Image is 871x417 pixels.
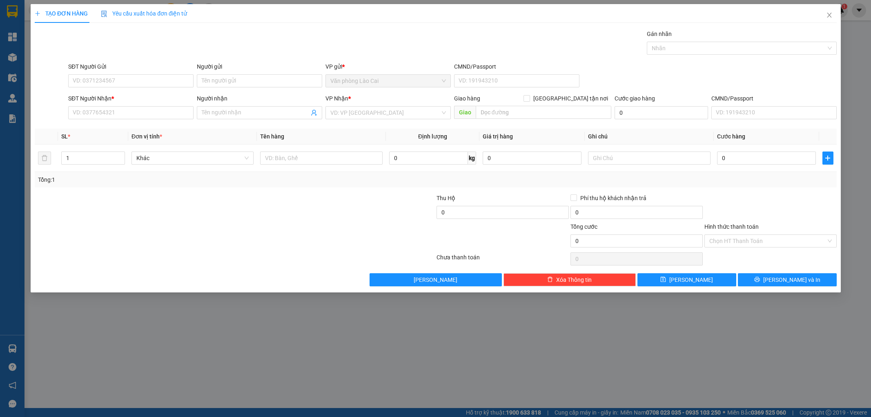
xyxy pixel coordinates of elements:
input: Cước giao hàng [615,106,708,119]
span: printer [754,277,760,283]
span: Increase Value [116,152,125,158]
button: save[PERSON_NAME] [637,273,736,286]
span: Xóa Thông tin [556,275,592,284]
img: icon [101,11,107,17]
span: down [118,159,123,164]
span: Cước hàng [717,133,745,140]
button: delete [38,152,51,165]
button: Close [818,4,840,27]
div: CMND/Passport [454,62,579,71]
button: [PERSON_NAME] [370,273,502,286]
span: close [826,12,832,18]
span: Decrease Value [116,158,125,164]
span: plus [822,155,833,161]
span: delete [547,277,553,283]
input: Dọc đường [475,106,611,119]
div: SĐT Người Gửi [68,62,194,71]
div: VP gửi [325,62,451,71]
th: Ghi chú [585,129,713,145]
span: [PERSON_NAME] [414,275,457,284]
span: SL [61,133,68,140]
button: printer[PERSON_NAME] và In [737,273,836,286]
button: plus [822,152,833,165]
span: [GEOGRAPHIC_DATA] tận nơi [530,94,611,103]
span: [PERSON_NAME] và In [763,275,820,284]
span: plus [35,11,40,16]
div: Người nhận [197,94,322,103]
input: 0 [483,152,581,165]
button: deleteXóa Thông tin [503,273,636,286]
input: VD: Bàn, Ghế [260,152,382,165]
span: Yêu cầu xuất hóa đơn điện tử [101,10,187,17]
div: Tổng: 1 [38,175,336,184]
span: Thu Hộ [436,195,455,201]
span: Đơn vị tính [131,133,162,140]
span: Văn phòng Lào Cai [330,75,446,87]
span: up [118,153,123,158]
span: Khác [136,152,249,164]
div: Người gửi [197,62,322,71]
div: CMND/Passport [711,94,836,103]
span: user-add [311,109,317,116]
span: Giá trị hàng [483,133,513,140]
span: save [660,277,666,283]
span: Phí thu hộ khách nhận trả [577,194,649,203]
span: Tổng cước [570,223,597,230]
span: Định lượng [418,133,447,140]
span: Giao [454,106,475,119]
span: Giao hàng [454,95,480,102]
span: kg [468,152,476,165]
span: [PERSON_NAME] [669,275,713,284]
span: TẠO ĐƠN HÀNG [35,10,88,17]
div: SĐT Người Nhận [68,94,194,103]
label: Hình thức thanh toán [704,223,758,230]
label: Cước giao hàng [615,95,655,102]
span: VP Nhận [325,95,348,102]
label: Gán nhãn [647,31,672,37]
input: Ghi Chú [588,152,710,165]
div: Chưa thanh toán [436,253,570,267]
span: Tên hàng [260,133,284,140]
